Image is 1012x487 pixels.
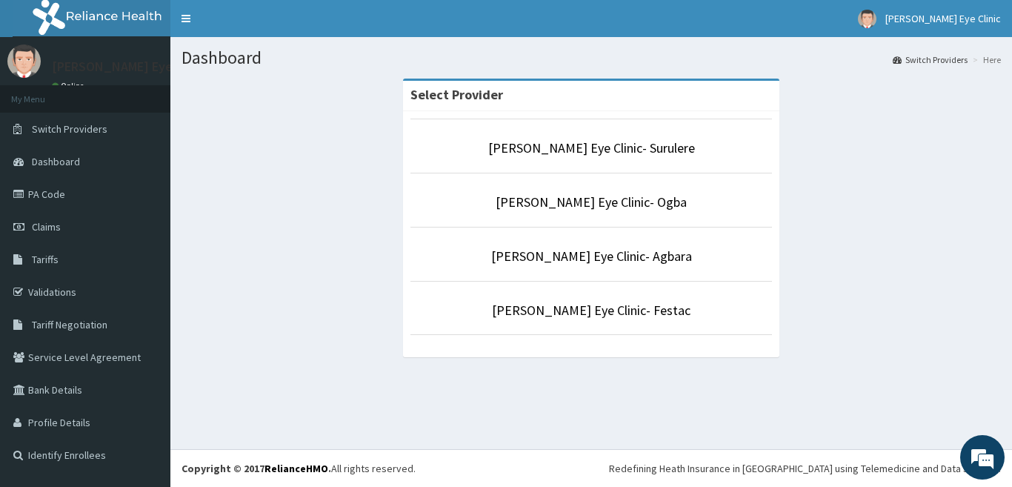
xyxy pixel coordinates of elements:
span: [PERSON_NAME] Eye Clinic [885,12,1001,25]
div: Redefining Heath Insurance in [GEOGRAPHIC_DATA] using Telemedicine and Data Science! [609,461,1001,476]
h1: Dashboard [182,48,1001,67]
span: Switch Providers [32,122,107,136]
span: Tariffs [32,253,59,266]
a: [PERSON_NAME] Eye Clinic- Surulere [488,139,695,156]
footer: All rights reserved. [170,449,1012,487]
strong: Copyright © 2017 . [182,462,331,475]
span: Tariff Negotiation [32,318,107,331]
span: Dashboard [32,155,80,168]
a: [PERSON_NAME] Eye Clinic- Festac [492,302,690,319]
a: [PERSON_NAME] Eye Clinic- Ogba [496,193,687,211]
a: Switch Providers [893,53,968,66]
img: User Image [858,10,876,28]
img: User Image [7,44,41,78]
strong: Select Provider [410,86,503,103]
p: [PERSON_NAME] Eye Clinic [52,60,207,73]
li: Here [969,53,1001,66]
a: Online [52,81,87,91]
span: Claims [32,220,61,233]
a: [PERSON_NAME] Eye Clinic- Agbara [491,248,692,265]
a: RelianceHMO [264,462,328,475]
